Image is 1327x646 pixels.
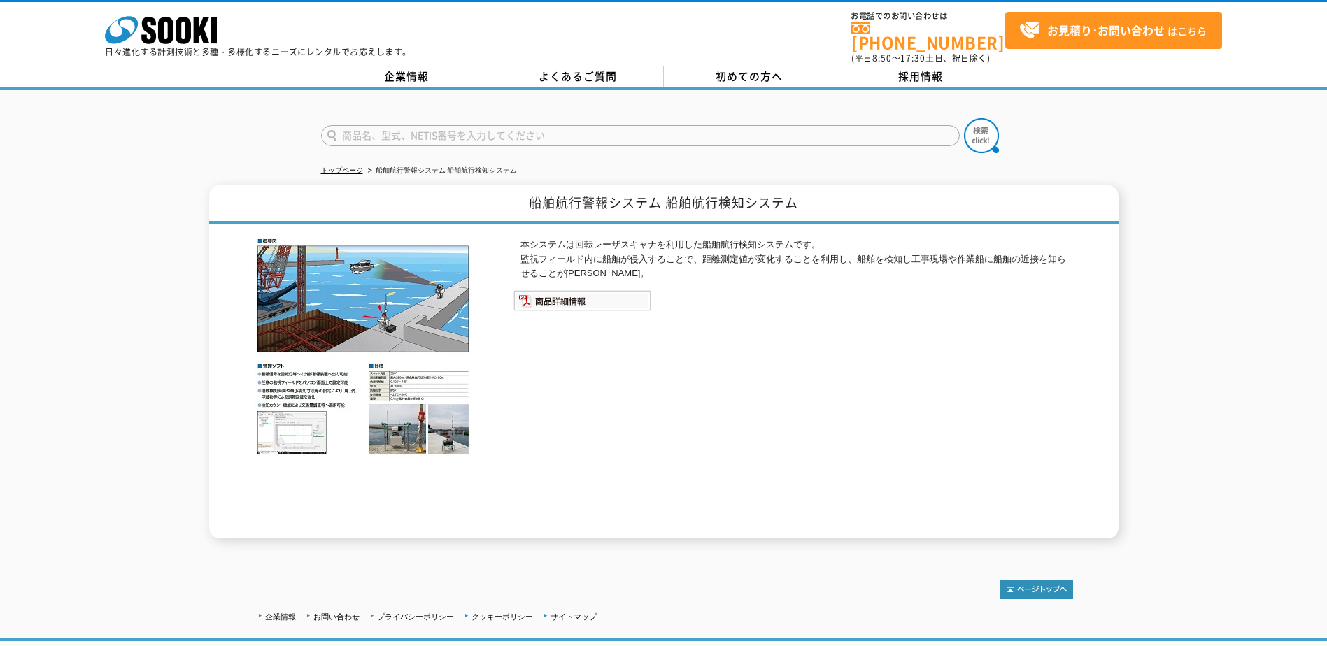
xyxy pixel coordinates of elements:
a: プライバシーポリシー [377,612,454,621]
a: お問い合わせ [313,612,360,621]
span: 8:50 [872,52,892,64]
a: トップページ [321,166,363,174]
img: btn_search.png [964,118,999,153]
p: 日々進化する計測技術と多種・多様化するニーズにレンタルでお応えします。 [105,48,411,56]
a: お見積り･お問い合わせはこちら [1005,12,1222,49]
li: 船舶航行警報システム 船舶航行検知システム [365,164,518,178]
a: クッキーポリシー [471,612,533,621]
span: 初めての方へ [716,69,783,84]
a: 企業情報 [265,612,296,621]
a: 商品詳細情報システム [513,298,651,308]
h1: 船舶航行警報システム 船舶航行検知システム [209,185,1119,224]
p: 本システムは回転レーザスキャナを利用した船舶航行検知システムです。 監視フィールド内に船舶が侵入することで、距離測定値が変化することを利用し、船舶を検知し工事現場や作業船に船舶の近接を知らせるこ... [520,238,1073,281]
input: 商品名、型式、NETIS番号を入力してください [321,125,960,146]
img: 商品詳細情報システム [513,290,651,311]
span: はこちら [1019,20,1207,41]
img: 船舶航行警報システム 船舶航行検知システム [255,238,471,456]
a: [PHONE_NUMBER] [851,22,1005,50]
a: 採用情報 [835,66,1007,87]
img: トップページへ [1000,580,1073,599]
span: 17:30 [900,52,925,64]
a: サイトマップ [551,612,597,621]
strong: お見積り･お問い合わせ [1047,22,1165,38]
span: お電話でのお問い合わせは [851,12,1005,20]
a: よくあるご質問 [492,66,664,87]
span: (平日 ～ 土日、祝日除く) [851,52,990,64]
a: 企業情報 [321,66,492,87]
a: 初めての方へ [664,66,835,87]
